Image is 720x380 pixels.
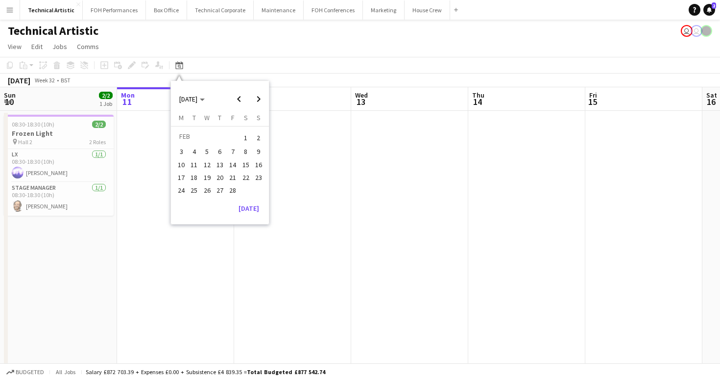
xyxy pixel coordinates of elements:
[188,184,200,197] button: 25-02-2025
[18,138,32,146] span: Hall 2
[175,130,239,145] td: FEB
[2,96,16,107] span: 10
[189,159,200,171] span: 11
[257,113,261,122] span: S
[175,145,188,158] button: 03-02-2025
[253,172,264,183] span: 23
[252,171,265,184] button: 23-02-2025
[188,158,200,171] button: 11-02-2025
[589,91,597,100] span: Fri
[226,171,239,184] button: 21-02-2025
[201,159,213,171] span: 12
[120,96,135,107] span: 11
[32,76,57,84] span: Week 32
[253,131,264,145] span: 2
[92,121,106,128] span: 2/2
[4,115,114,216] app-job-card: 08:30-18:30 (10h)2/2Frozen Light Hall 22 RolesLX1/108:30-18:30 (10h)[PERSON_NAME]Stage Manager1/1...
[201,145,214,158] button: 05-02-2025
[681,25,693,37] app-user-avatar: Gloria Hamlyn
[5,367,46,378] button: Budgeted
[214,146,226,158] span: 6
[239,158,252,171] button: 15-02-2025
[235,201,263,216] button: [DATE]
[226,184,239,197] button: 28-02-2025
[405,0,450,20] button: House Crew
[227,146,239,158] span: 7
[175,171,188,184] button: 17-02-2025
[175,184,187,196] span: 24
[8,24,98,38] h1: Technical Artistic
[188,171,200,184] button: 18-02-2025
[254,0,304,20] button: Maintenance
[187,0,254,20] button: Technical Corporate
[227,172,239,183] span: 21
[244,113,248,122] span: S
[73,40,103,53] a: Comms
[16,369,44,376] span: Budgeted
[355,91,368,100] span: Wed
[48,40,71,53] a: Jobs
[214,184,226,196] span: 27
[175,159,187,171] span: 10
[189,172,200,183] span: 18
[175,90,209,108] button: Choose month and year
[214,171,226,184] button: 20-02-2025
[175,184,188,197] button: 24-02-2025
[189,146,200,158] span: 4
[4,149,114,182] app-card-role: LX1/108:30-18:30 (10h)[PERSON_NAME]
[700,25,712,37] app-user-avatar: Gabrielle Barr
[703,4,715,16] a: 2
[201,184,213,196] span: 26
[227,159,239,171] span: 14
[4,40,25,53] a: View
[201,158,214,171] button: 12-02-2025
[83,0,146,20] button: FOH Performances
[214,159,226,171] span: 13
[240,159,252,171] span: 15
[20,0,83,20] button: Technical Artistic
[705,96,717,107] span: 16
[239,171,252,184] button: 22-02-2025
[146,0,187,20] button: Box Office
[226,145,239,158] button: 07-02-2025
[472,91,484,100] span: Thu
[8,42,22,51] span: View
[189,184,200,196] span: 25
[252,158,265,171] button: 16-02-2025
[354,96,368,107] span: 13
[52,42,67,51] span: Jobs
[214,184,226,197] button: 27-02-2025
[253,159,264,171] span: 16
[712,2,716,9] span: 2
[214,172,226,183] span: 20
[27,40,47,53] a: Edit
[218,113,221,122] span: T
[4,91,16,100] span: Sun
[252,145,265,158] button: 09-02-2025
[588,96,597,107] span: 15
[99,92,113,99] span: 2/2
[214,145,226,158] button: 06-02-2025
[4,182,114,216] app-card-role: Stage Manager1/108:30-18:30 (10h)[PERSON_NAME]
[226,158,239,171] button: 14-02-2025
[31,42,43,51] span: Edit
[201,171,214,184] button: 19-02-2025
[227,184,239,196] span: 28
[304,0,363,20] button: FOH Conferences
[188,145,200,158] button: 04-02-2025
[121,91,135,100] span: Mon
[201,146,213,158] span: 5
[77,42,99,51] span: Comms
[229,89,249,109] button: Previous month
[706,91,717,100] span: Sat
[175,158,188,171] button: 10-02-2025
[4,129,114,138] h3: Frozen Light
[175,146,187,158] span: 3
[471,96,484,107] span: 14
[252,130,265,145] button: 02-02-2025
[249,89,268,109] button: Next month
[61,76,71,84] div: BST
[231,113,235,122] span: F
[99,100,112,107] div: 1 Job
